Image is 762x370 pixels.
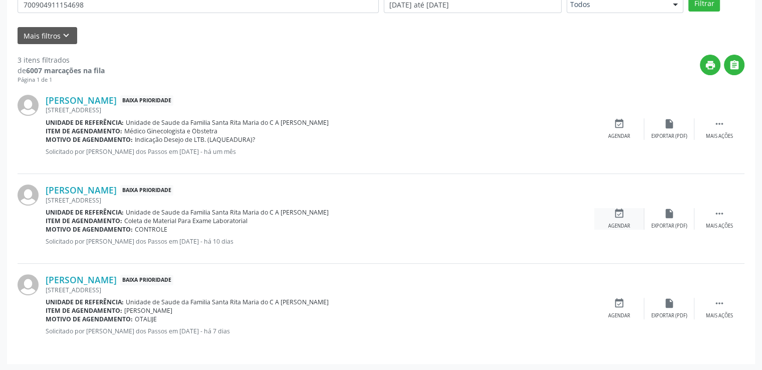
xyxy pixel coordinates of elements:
i: keyboard_arrow_down [61,30,72,41]
b: Motivo de agendamento: [46,225,133,234]
p: Solicitado por [PERSON_NAME] dos Passos em [DATE] - há um mês [46,147,594,156]
i: event_available [614,208,625,219]
div: Exportar (PDF) [651,312,687,319]
a: [PERSON_NAME] [46,184,117,196]
i:  [714,298,725,309]
i: insert_drive_file [664,118,675,129]
button:  [724,55,744,75]
span: CONTROLE [135,225,167,234]
div: [STREET_ADDRESS] [46,106,594,114]
b: Motivo de agendamento: [46,315,133,323]
p: Solicitado por [PERSON_NAME] dos Passos em [DATE] - há 10 dias [46,237,594,246]
div: [STREET_ADDRESS] [46,286,594,294]
span: Médico Ginecologista e Obstetra [124,127,217,135]
span: Unidade de Saude da Familia Santa Rita Maria do C A [PERSON_NAME] [126,208,329,217]
div: Página 1 de 1 [18,76,105,84]
span: Unidade de Saude da Familia Santa Rita Maria do C A [PERSON_NAME] [126,298,329,306]
span: Baixa Prioridade [120,95,173,106]
div: de [18,65,105,76]
span: Unidade de Saude da Familia Santa Rita Maria do C A [PERSON_NAME] [126,118,329,127]
img: img [18,274,39,295]
span: Baixa Prioridade [120,185,173,196]
span: Baixa Prioridade [120,275,173,285]
div: Mais ações [706,312,733,319]
div: Exportar (PDF) [651,133,687,140]
button: Mais filtroskeyboard_arrow_down [18,27,77,45]
i:  [714,208,725,219]
b: Unidade de referência: [46,298,124,306]
div: Mais ações [706,223,733,230]
b: Unidade de referência: [46,208,124,217]
span: Indicação Desejo de LTB. (LAQUEADURA)? [135,135,255,144]
strong: 6007 marcações na fila [26,66,105,75]
button: print [700,55,720,75]
i:  [729,60,740,71]
b: Unidade de referência: [46,118,124,127]
i: insert_drive_file [664,298,675,309]
b: Item de agendamento: [46,217,122,225]
span: Coleta de Material Para Exame Laboratorial [124,217,247,225]
img: img [18,184,39,206]
div: Agendar [608,133,630,140]
b: Motivo de agendamento: [46,135,133,144]
span: OTALIJE [135,315,157,323]
a: [PERSON_NAME] [46,274,117,285]
a: [PERSON_NAME] [46,95,117,106]
div: [STREET_ADDRESS] [46,196,594,205]
div: Agendar [608,312,630,319]
span: [PERSON_NAME] [124,306,172,315]
div: Mais ações [706,133,733,140]
i: print [705,60,716,71]
b: Item de agendamento: [46,306,122,315]
p: Solicitado por [PERSON_NAME] dos Passos em [DATE] - há 7 dias [46,327,594,335]
b: Item de agendamento: [46,127,122,135]
i: event_available [614,118,625,129]
div: Agendar [608,223,630,230]
div: Exportar (PDF) [651,223,687,230]
i: event_available [614,298,625,309]
i:  [714,118,725,129]
div: 3 itens filtrados [18,55,105,65]
i: insert_drive_file [664,208,675,219]
img: img [18,95,39,116]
